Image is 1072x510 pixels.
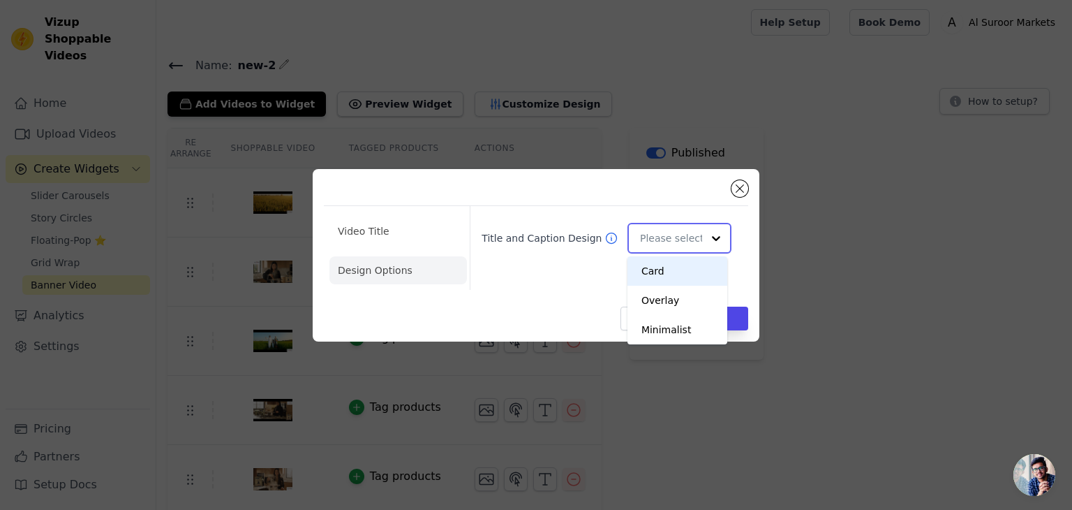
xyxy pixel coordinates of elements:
[329,217,467,245] li: Video Title
[627,315,727,344] div: Minimalist
[627,286,727,315] div: Overlay
[1013,454,1055,496] a: Open chat
[627,256,727,286] div: Card
[620,307,667,330] button: Cancel
[482,231,604,245] label: Title and Caption Design
[731,180,748,197] button: Close modal
[329,256,467,284] li: Design Options
[640,224,702,252] input: Please select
